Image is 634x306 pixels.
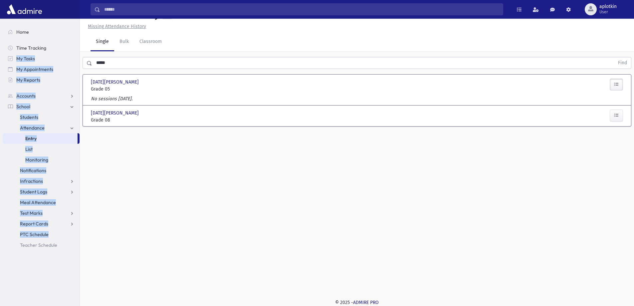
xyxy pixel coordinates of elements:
[20,210,43,216] span: Test Marks
[20,242,57,248] span: Teacher Schedule
[3,186,80,197] a: Student Logs
[16,45,46,51] span: Time Tracking
[20,189,47,195] span: Student Logs
[20,167,46,173] span: Notifications
[16,93,36,99] span: Accounts
[91,33,114,51] a: Single
[91,79,140,86] span: [DATE][PERSON_NAME]
[3,91,80,101] a: Accounts
[16,66,53,72] span: My Appointments
[3,165,80,176] a: Notifications
[88,24,146,29] u: Missing Attendance History
[25,157,48,163] span: Monitoring
[3,218,80,229] a: Report Cards
[16,29,29,35] span: Home
[100,3,503,15] input: Search
[3,112,80,123] a: Students
[25,136,37,142] span: Entry
[85,24,146,29] a: Missing Attendance History
[20,178,43,184] span: Infractions
[599,9,617,15] span: User
[20,221,48,227] span: Report Cards
[3,123,80,133] a: Attendance
[25,146,33,152] span: List
[3,53,80,64] a: My Tasks
[91,117,174,124] span: Grade 08
[3,197,80,208] a: Meal Attendance
[3,154,80,165] a: Monitoring
[20,199,56,205] span: Meal Attendance
[3,43,80,53] a: Time Tracking
[5,3,44,16] img: AdmirePro
[3,133,78,144] a: Entry
[16,56,35,62] span: My Tasks
[134,33,167,51] a: Classroom
[3,144,80,154] a: List
[91,86,174,93] span: Grade 05
[3,64,80,75] a: My Appointments
[91,299,623,306] div: © 2025 -
[91,110,140,117] span: [DATE][PERSON_NAME]
[20,125,45,131] span: Attendance
[20,114,38,120] span: Students
[3,101,80,112] a: School
[16,77,40,83] span: My Reports
[114,33,134,51] a: Bulk
[3,176,80,186] a: Infractions
[3,240,80,250] a: Teacher Schedule
[3,208,80,218] a: Test Marks
[91,95,132,102] label: No sessions [DATE].
[3,75,80,85] a: My Reports
[3,229,80,240] a: PTC Schedule
[599,4,617,9] span: aplotkin
[3,27,80,37] a: Home
[20,231,49,237] span: PTC Schedule
[614,57,631,69] button: Find
[16,104,30,110] span: School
